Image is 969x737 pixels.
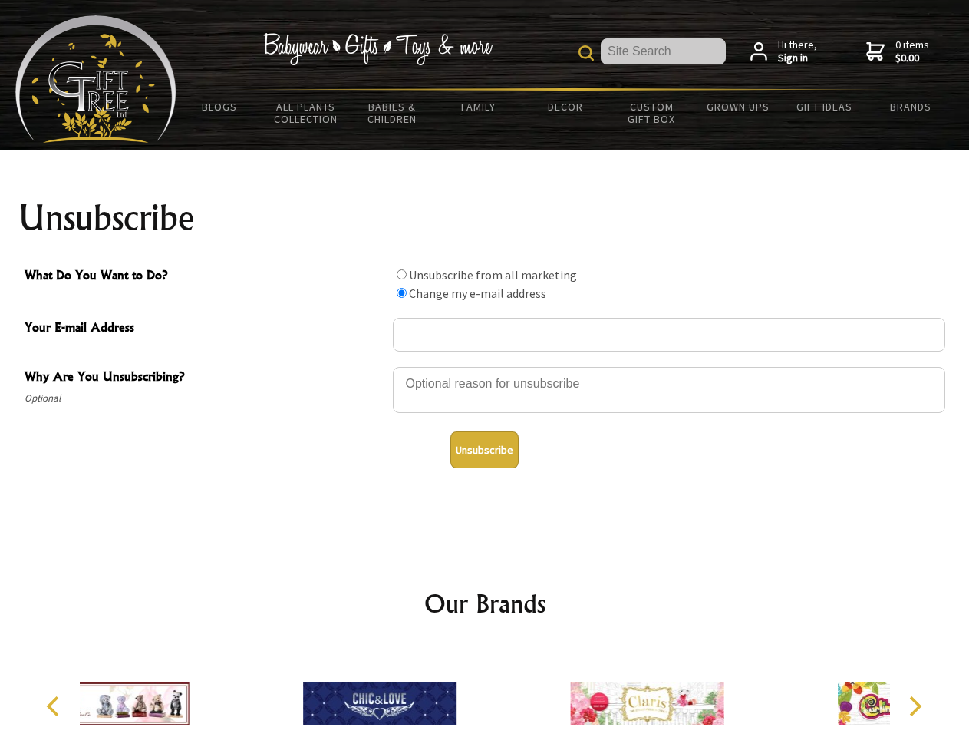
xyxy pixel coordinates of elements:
input: What Do You Want to Do? [397,288,407,298]
strong: $0.00 [895,51,929,65]
a: Custom Gift Box [608,91,695,135]
a: BLOGS [176,91,263,123]
span: Hi there, [778,38,817,65]
a: Brands [868,91,954,123]
span: What Do You Want to Do? [25,266,385,288]
span: Your E-mail Address [25,318,385,340]
span: Optional [25,389,385,408]
h2: Our Brands [31,585,939,622]
button: Previous [38,689,72,723]
a: Babies & Children [349,91,436,135]
a: Hi there,Sign in [750,38,817,65]
img: Babywear - Gifts - Toys & more [262,33,493,65]
a: Gift Ideas [781,91,868,123]
button: Unsubscribe [450,431,519,468]
input: Your E-mail Address [393,318,945,352]
img: product search [578,45,594,61]
textarea: Why Are You Unsubscribing? [393,367,945,413]
button: Next [898,689,931,723]
label: Unsubscribe from all marketing [409,267,577,283]
input: Site Search [601,38,726,64]
label: Change my e-mail address [409,286,546,301]
a: All Plants Collection [263,91,350,135]
h1: Unsubscribe [18,200,951,236]
a: 0 items$0.00 [866,38,929,65]
span: 0 items [895,38,929,65]
input: What Do You Want to Do? [397,269,407,279]
a: Family [436,91,522,123]
img: Babyware - Gifts - Toys and more... [15,15,176,143]
span: Why Are You Unsubscribing? [25,367,385,389]
strong: Sign in [778,51,817,65]
a: Grown Ups [694,91,781,123]
a: Decor [522,91,608,123]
